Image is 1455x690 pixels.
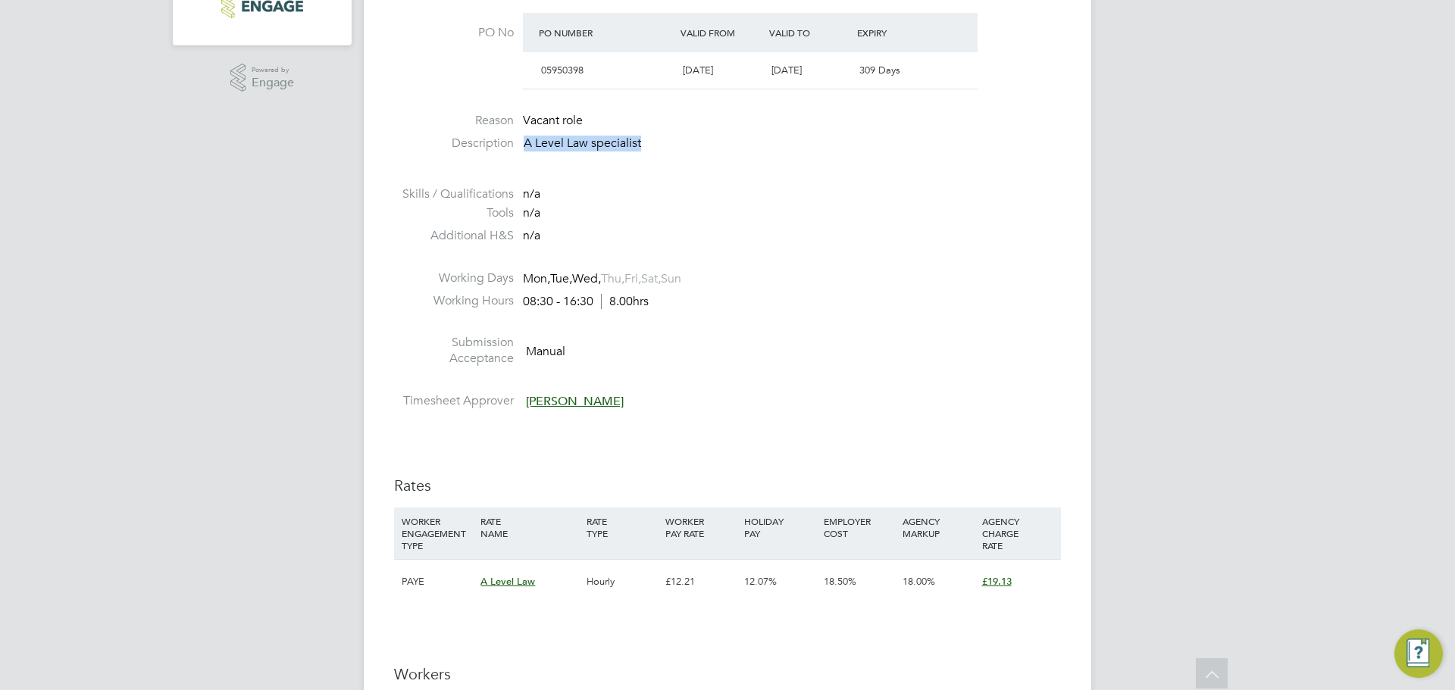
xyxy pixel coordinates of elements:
span: Manual [526,344,565,359]
button: Engage Resource Center [1394,629,1443,678]
div: PO Number [535,19,677,46]
span: n/a [523,228,540,243]
div: Valid From [677,19,765,46]
span: Vacant role [523,113,583,128]
h3: Workers [394,664,1061,684]
span: Thu, [601,271,624,286]
div: HOLIDAY PAY [740,507,819,547]
div: AGENCY CHARGE RATE [978,507,1057,559]
label: Submission Acceptance [394,335,514,367]
span: 309 Days [859,64,900,76]
div: AGENCY MARKUP [899,507,978,547]
label: Reason [394,113,514,129]
div: Valid To [765,19,854,46]
span: 18.00% [903,575,935,588]
div: 08:30 - 16:30 [523,294,649,310]
a: Powered byEngage [230,64,295,92]
label: Additional H&S [394,228,514,244]
div: RATE NAME [477,507,582,547]
div: Hourly [583,560,662,604]
div: WORKER PAY RATE [662,507,740,547]
span: Tue, [550,271,572,286]
span: Wed, [572,271,601,286]
span: Sun [661,271,681,286]
label: Tools [394,205,514,221]
span: n/a [523,186,540,201]
label: Skills / Qualifications [394,186,514,202]
span: [DATE] [771,64,802,76]
span: n/a [523,205,540,220]
span: £19.13 [982,575,1012,588]
div: Expiry [853,19,942,46]
div: WORKER ENGAGEMENT TYPE [398,507,477,559]
label: Working Hours [394,293,514,309]
label: PO No [394,25,514,41]
div: EMPLOYER COST [820,507,899,547]
label: Description [394,136,514,151]
span: Powered by [252,64,294,76]
span: Fri, [624,271,641,286]
span: [PERSON_NAME] [526,394,624,409]
span: A Level Law [480,575,535,588]
div: £12.21 [662,560,740,604]
div: PAYE [398,560,477,604]
span: 05950398 [541,64,584,76]
h3: Rates [394,476,1061,495]
div: RATE TYPE [583,507,662,547]
label: Timesheet Approver [394,393,514,409]
span: Mon, [523,271,550,286]
span: [DATE] [683,64,713,76]
span: Sat, [641,271,661,286]
span: Engage [252,76,294,89]
span: 8.00hrs [601,294,649,309]
p: A Level Law specialist [524,136,1061,151]
label: Working Days [394,270,514,286]
span: 12.07% [744,575,777,588]
span: 18.50% [824,575,856,588]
